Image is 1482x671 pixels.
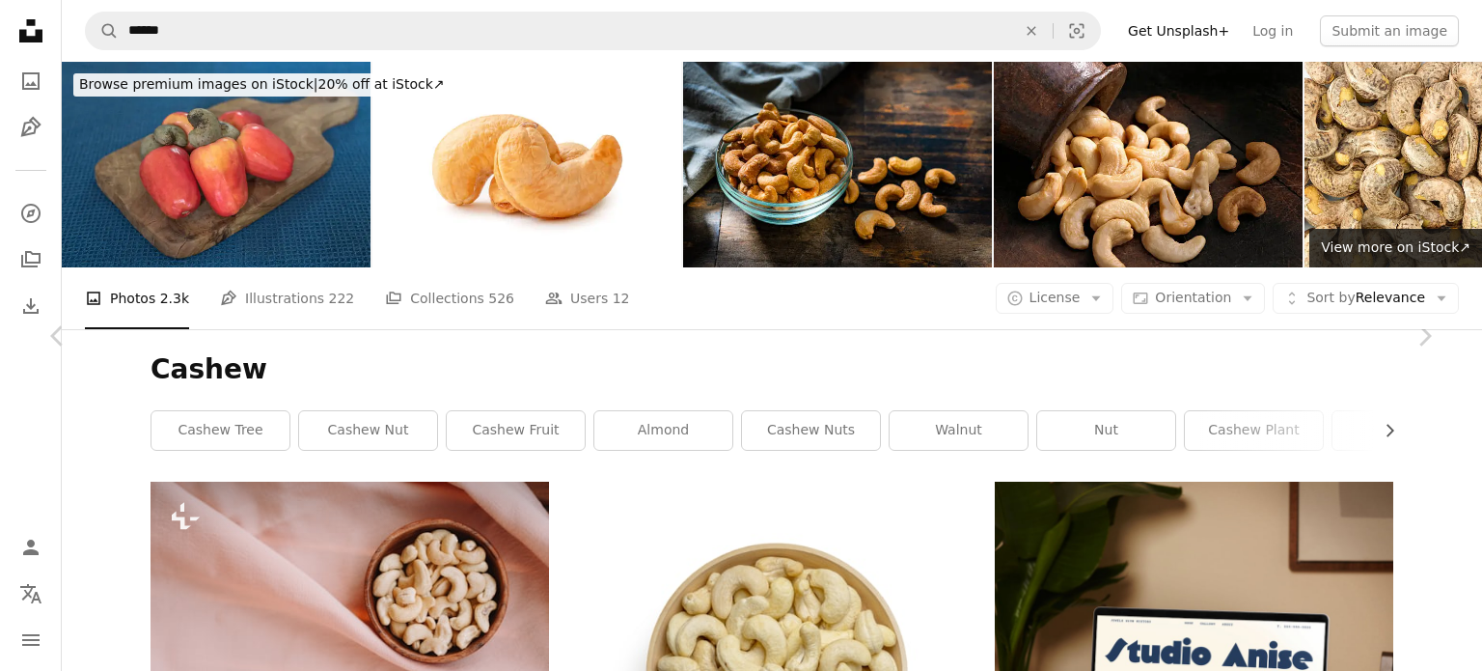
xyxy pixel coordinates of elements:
span: 20% off at iStock ↗ [79,76,445,92]
a: Illustrations 222 [220,267,354,329]
a: Browse premium images on iStock|20% off at iStock↗ [62,62,462,108]
a: cashew nut [299,411,437,450]
span: Orientation [1155,290,1231,305]
a: Get Unsplash+ [1116,15,1241,46]
button: Menu [12,621,50,659]
button: Visual search [1054,13,1100,49]
a: A wooden bowl filled with macaroni and cheese [151,605,549,623]
form: Find visuals sitewide [85,12,1101,50]
span: View more on iStock ↗ [1321,239,1470,255]
button: Submit an image [1320,15,1459,46]
a: Log in [1241,15,1304,46]
a: cashew nuts [742,411,880,450]
button: Clear [1010,13,1053,49]
span: 526 [488,288,514,309]
a: cashew tree [151,411,289,450]
img: Cashews [994,62,1303,267]
span: 222 [329,288,355,309]
span: License [1029,290,1081,305]
a: cashew plant [1185,411,1323,450]
a: Illustrations [12,108,50,147]
a: Log in / Sign up [12,528,50,567]
span: Browse premium images on iStock | [79,76,317,92]
button: Search Unsplash [86,13,119,49]
button: License [996,283,1114,314]
img: Cashew on dark rustic table [683,62,992,267]
a: Collections 526 [385,267,514,329]
span: Sort by [1306,290,1355,305]
button: Language [12,574,50,613]
img: Some cashew nuts on a wooden surface [62,62,370,267]
a: almond [594,411,732,450]
a: Photos [12,62,50,100]
h1: Cashew [151,352,1393,387]
a: walnut [890,411,1028,450]
a: View more on iStock↗ [1309,229,1482,267]
img: Front view of three Roasted brown cashew nuts in stack isolated on white background with clipping... [372,62,681,267]
button: Sort byRelevance [1273,283,1459,314]
a: Explore [12,194,50,233]
button: Orientation [1121,283,1265,314]
a: nut [1037,411,1175,450]
a: Next [1366,243,1482,429]
button: scroll list to the right [1372,411,1393,450]
a: Users 12 [545,267,630,329]
span: 12 [613,288,630,309]
a: Collections [12,240,50,279]
span: Relevance [1306,289,1425,308]
a: cashews [1332,411,1470,450]
a: cashew fruit [447,411,585,450]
